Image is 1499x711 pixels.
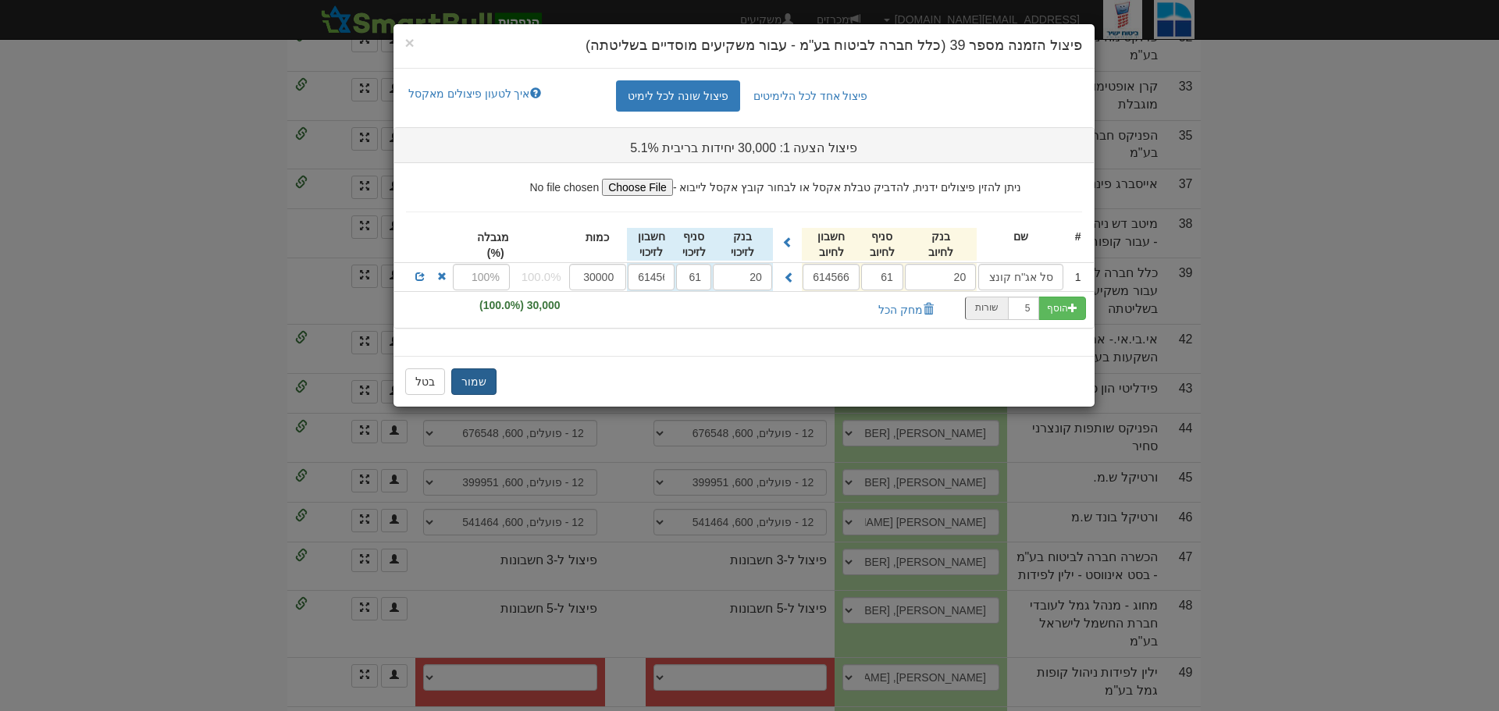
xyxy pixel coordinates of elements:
[1038,297,1086,320] button: הוסף
[522,268,561,285] span: 100.0%
[742,80,880,112] a: פיצול אחד לכל הלימיטים
[905,264,976,290] input: שם בנק
[860,228,904,261] div: סניף לחיוב
[1064,228,1081,245] div: #
[394,163,1094,196] div: ניתן להזין פיצולים ידנית, להדביק טבלת אקסל או לבחור קובץ אקסל לייבוא -
[975,302,999,313] small: שורות
[628,264,675,290] input: חשבון
[451,368,497,395] button: שמור
[712,228,773,261] div: בנק לזיכוי
[861,264,903,290] input: סניף
[405,34,415,52] span: ×
[405,34,415,51] button: Close
[978,264,1063,290] input: שם גוף
[675,228,712,261] div: סניף לזיכוי
[569,229,627,246] div: כמות
[868,297,944,323] button: מחק הכל
[586,37,1082,53] span: פיצול הזמנה מספר 39 (כלל חברה לביטוח בע"מ - עבור משקיעים מוסדיים בשליטתה)
[453,264,510,290] input: 100%
[581,141,907,155] h3: פיצול הצעה 1: 30,000 יחידות בריבית 5.1%
[803,264,860,290] input: חשבון
[977,228,1064,245] div: שם
[1064,268,1081,286] div: 1
[713,264,772,290] input: שם בנק
[616,80,740,112] a: פיצול שונה לכל לימיט
[904,228,977,261] div: בנק לחיוב
[398,80,551,107] a: איך לטעון פיצולים מאקסל
[405,368,445,395] button: בטל
[482,229,510,261] div: מגבלה (%)
[802,228,860,261] div: חשבון לחיוב
[676,264,711,290] input: סניף
[627,228,675,261] div: חשבון לזיכוי
[472,293,568,318] span: 30,000 (100.0%)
